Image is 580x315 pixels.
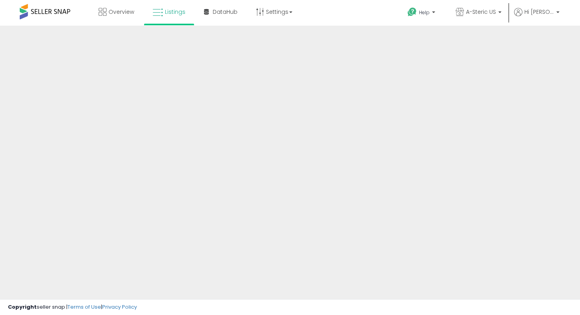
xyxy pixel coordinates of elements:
span: A-Steric US [466,8,496,16]
span: DataHub [213,8,238,16]
a: Help [401,1,443,26]
div: seller snap | | [8,304,137,311]
span: Overview [109,8,134,16]
a: Hi [PERSON_NAME] [514,8,559,26]
a: Terms of Use [67,303,101,311]
a: Privacy Policy [102,303,137,311]
span: Hi [PERSON_NAME] [524,8,554,16]
span: Help [419,9,430,16]
strong: Copyright [8,303,37,311]
span: Listings [165,8,185,16]
i: Get Help [407,7,417,17]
